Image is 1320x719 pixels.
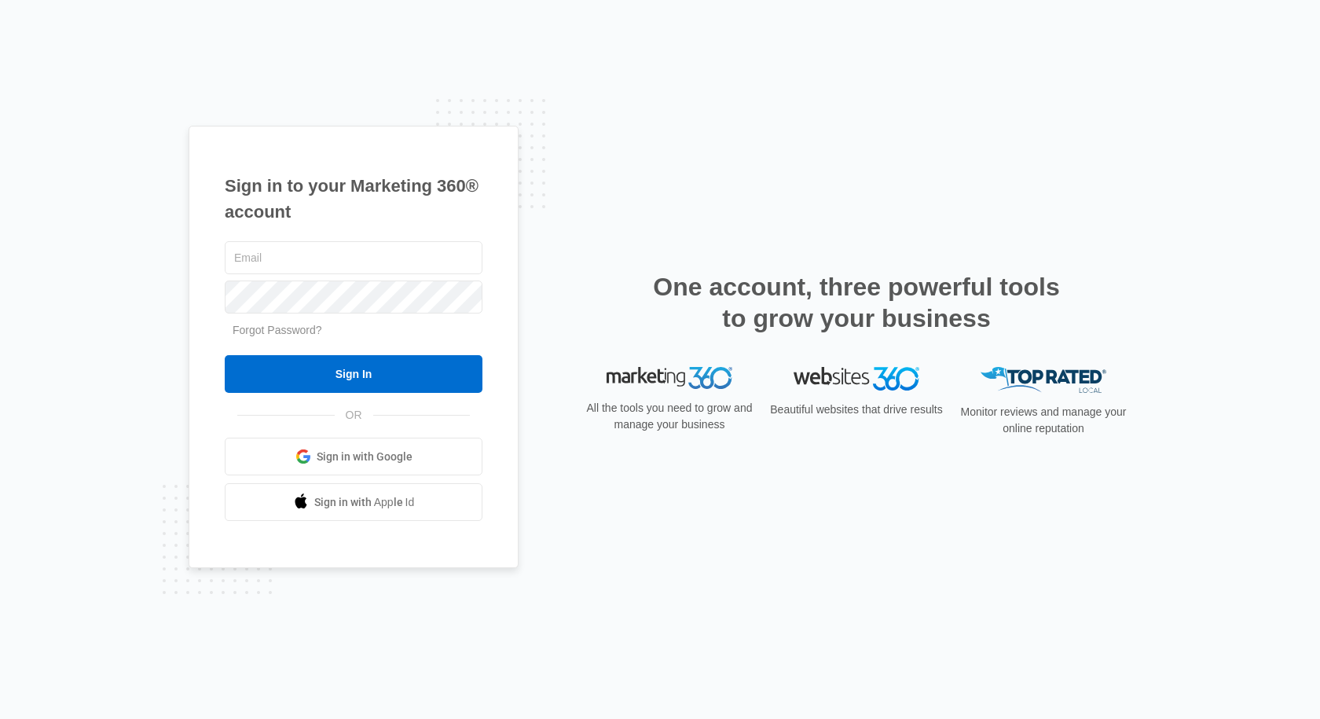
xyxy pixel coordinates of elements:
img: Websites 360 [794,367,919,390]
input: Email [225,241,482,274]
span: OR [335,407,373,424]
p: Beautiful websites that drive results [768,402,944,418]
h2: One account, three powerful tools to grow your business [648,271,1065,334]
p: Monitor reviews and manage your online reputation [955,404,1131,437]
a: Forgot Password? [233,324,322,336]
img: Top Rated Local [981,367,1106,393]
input: Sign In [225,355,482,393]
a: Sign in with Google [225,438,482,475]
span: Sign in with Google [317,449,412,465]
span: Sign in with Apple Id [314,494,415,511]
p: All the tools you need to grow and manage your business [581,400,757,433]
h1: Sign in to your Marketing 360® account [225,173,482,225]
a: Sign in with Apple Id [225,483,482,521]
img: Marketing 360 [607,367,732,389]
